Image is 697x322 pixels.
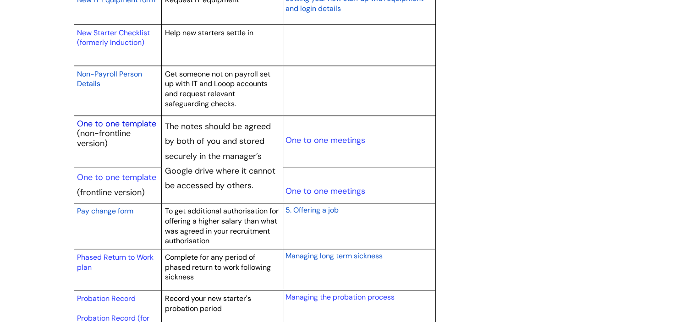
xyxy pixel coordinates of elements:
[165,252,271,282] span: Complete for any period of phased return to work following sickness
[165,294,251,313] span: Record your new starter's probation period
[285,250,382,261] a: Managing long term sickness
[285,205,338,215] span: 5. Offering a job
[77,118,156,129] a: One to one template
[77,129,159,148] p: (non-frontline version)
[285,186,365,196] a: One to one meetings
[285,204,338,215] a: 5. Offering a job
[77,294,136,303] a: Probation Record
[77,172,156,183] a: One to one template
[285,135,365,146] a: One to one meetings
[285,251,382,261] span: Managing long term sickness
[162,116,283,203] td: The notes should be agreed by both of you and stored securely in the manager’s Google drive where...
[285,292,394,302] a: Managing the probation process
[77,28,150,48] a: New Starter Checklist (formerly Induction)
[165,206,279,246] span: To get additional authorisation for offering a higher salary than what was agreed in your recruit...
[77,206,133,216] span: Pay change form
[77,205,133,216] a: Pay change form
[77,68,142,89] a: Non-Payroll Person Details
[165,28,253,38] span: Help new starters settle in
[77,69,142,89] span: Non-Payroll Person Details
[165,69,270,109] span: Get someone not on payroll set up with IT and Looop accounts and request relevant safeguarding ch...
[77,252,154,272] a: Phased Return to Work plan
[74,167,162,203] td: (frontline version)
